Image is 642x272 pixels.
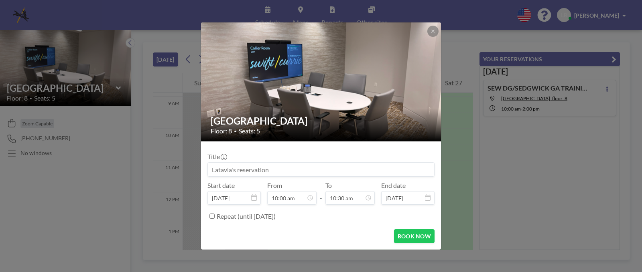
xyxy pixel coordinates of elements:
[394,229,435,243] button: BOOK NOW
[325,181,332,189] label: To
[239,127,260,135] span: Seats: 5
[320,184,322,202] span: -
[234,128,237,134] span: •
[217,212,276,220] label: Repeat (until [DATE])
[381,181,406,189] label: End date
[211,115,432,127] h2: [GEOGRAPHIC_DATA]
[207,153,226,161] label: Title
[211,127,232,135] span: Floor: 8
[208,163,434,176] input: Latavia's reservation
[267,181,282,189] label: From
[207,181,235,189] label: Start date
